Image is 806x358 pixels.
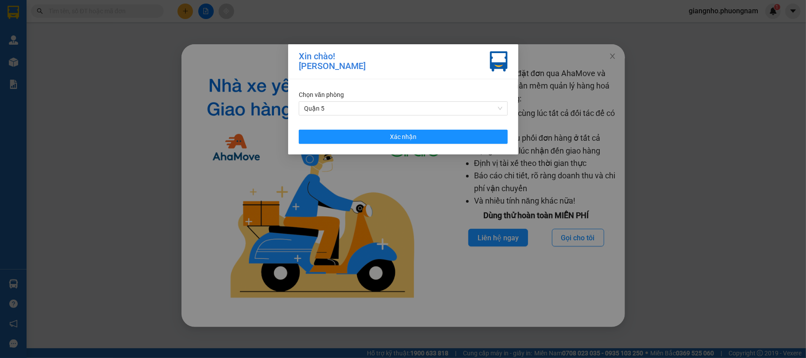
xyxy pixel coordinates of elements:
[299,51,366,72] div: Xin chào! [PERSON_NAME]
[490,51,508,72] img: vxr-icon
[299,90,508,100] div: Chọn văn phòng
[390,132,416,142] span: Xác nhận
[304,102,502,115] span: Quận 5
[299,130,508,144] button: Xác nhận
